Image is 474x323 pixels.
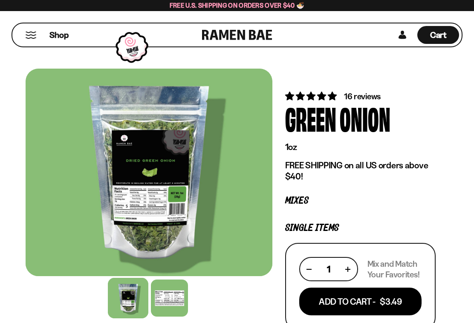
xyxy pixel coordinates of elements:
p: Single Items [285,224,436,232]
button: Add To Cart - $3.49 [299,288,422,315]
p: 1oz [285,141,436,153]
span: Shop [49,29,69,41]
div: Green [285,102,336,134]
span: 1 [327,264,330,274]
p: FREE SHIPPING on all US orders above $40! [285,160,436,182]
p: Mixes [285,197,436,205]
div: Onion [340,102,390,134]
span: 4.88 stars [285,91,338,101]
span: 16 reviews [344,91,381,101]
span: Cart [430,30,447,40]
a: Shop [49,26,69,44]
div: Cart [417,23,459,46]
p: Mix and Match Your Favorites! [367,259,422,280]
span: Free U.S. Shipping on Orders over $40 🍜 [170,1,305,9]
button: Mobile Menu Trigger [25,32,37,39]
